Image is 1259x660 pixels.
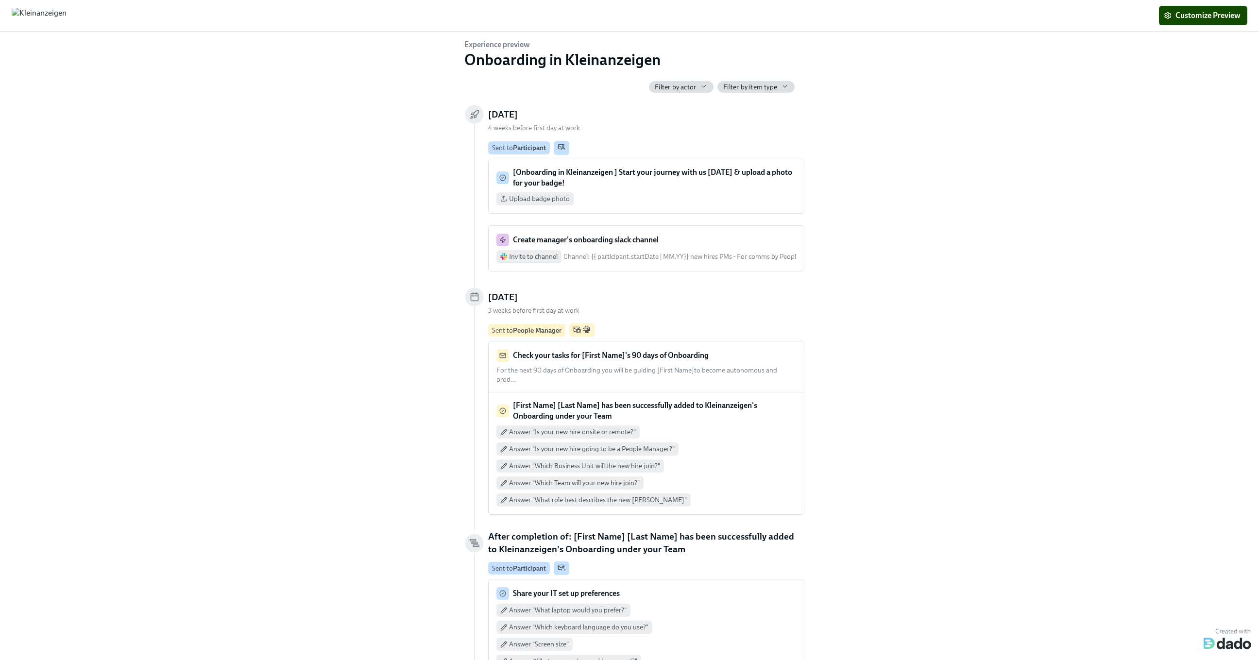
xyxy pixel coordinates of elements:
strong: Share your IT set up preferences [513,589,620,598]
span: Answer "Which Team will your new hire join?" [509,478,640,488]
div: Invite to channel [509,252,558,261]
img: Kleinanzeigen [12,8,67,23]
span: Personal Email [558,563,565,574]
h2: Onboarding in Kleinanzeigen [464,50,661,69]
span: Answer "Which keyboard language do you use?" [509,623,648,632]
span: 4 weeks before first day at work [488,124,580,132]
img: Dado [1204,626,1251,649]
button: Filter by item type [717,81,795,93]
span: For the next 90 days of Onboarding you will be guiding [First Name]to become autonomous and prod … [496,366,777,384]
span: Personal Email [558,143,565,153]
div: Channel: {{ participant.startDate | MM.YY}} new hires PMs - For comms by People Team on onboardin... [563,252,796,261]
strong: Participant [513,564,546,572]
div: Share your IT set up preferences [496,587,796,600]
span: Slack [583,325,591,336]
h5: After completion of: [First Name] [Last Name] has been successfully added to Kleinanzeigen's Onbo... [488,530,795,555]
div: [Onboarding in Kleinanzeigen ] Start your journey with us [DATE] & upload a photo for your badge! [496,167,796,188]
span: Answer "What role best describes the new [PERSON_NAME]" [509,495,687,505]
button: Customize Preview [1159,6,1247,25]
div: Sent to [492,326,561,335]
span: Filter by actor [655,83,696,92]
strong: People Manager [513,326,561,334]
div: Check your tasks for [First Name]'s 90 days of Onboarding [496,349,796,362]
span: Upload badge photo [509,194,570,203]
span: Filter by item type [723,83,777,92]
h5: [DATE] [488,108,518,121]
div: [First Name] [Last Name] has been successfully added to Kleinanzeigen's Onboarding under your Team [496,400,796,422]
span: Answer "Which Business Unit will the new hire join?" [509,461,660,471]
button: Filter by actor [649,81,714,93]
div: Sent to [492,143,546,152]
strong: [First Name] [Last Name] has been successfully added to Kleinanzeigen's Onboarding under your Team [513,401,757,421]
span: Answer "What laptop would you prefer?" [509,606,627,615]
h5: [DATE] [488,291,518,304]
span: Answer "Screen size" [509,640,569,649]
strong: Check your tasks for [First Name]'s 90 days of Onboarding [513,351,709,360]
span: Customize Preview [1166,11,1241,20]
strong: [Onboarding in Kleinanzeigen ] Start your journey with us [DATE] & upload a photo for your badge! [513,168,792,187]
strong: Create manager's onboarding slack channel [513,235,659,244]
div: Sent to [492,564,546,573]
span: 3 weeks before first day at work [488,306,579,315]
span: Answer "Is your new hire onsite or remote?" [509,427,636,437]
div: Create manager's onboarding slack channel [496,234,796,246]
strong: Participant [513,144,546,152]
span: Answer "Is your new hire going to be a People Manager?" [509,444,675,454]
h6: Experience preview [464,39,661,50]
span: Work Email [573,325,581,336]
